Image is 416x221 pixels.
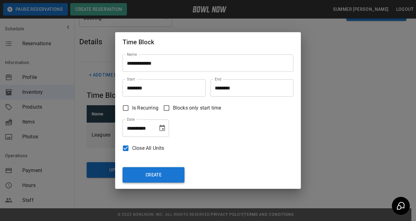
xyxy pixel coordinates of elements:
[132,104,158,112] span: Is Recurring
[215,76,221,82] label: End
[173,104,221,112] span: Blocks only start time
[210,79,289,97] input: Choose time, selected time is 11:00 PM
[127,76,135,82] label: Start
[132,145,164,152] span: Close All Units
[156,122,168,134] button: Choose date, selected date is Nov 27, 2025
[123,79,201,97] input: Choose time, selected time is 11:00 AM
[123,167,184,183] button: Create
[115,32,301,52] h2: Time Block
